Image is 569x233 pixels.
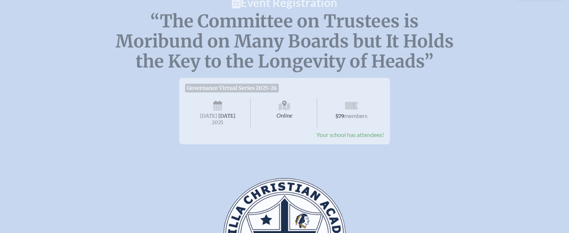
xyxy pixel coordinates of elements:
span: [DATE] [218,113,235,119]
span: Governance Virtual Series 2025-26 [185,84,279,92]
p: “The Committee on Trustees is Moribund on Many Boards but It Holds the Key to the Longevity of He... [91,11,478,72]
span: 2025 [191,120,244,125]
span: [DATE] [200,113,217,119]
span: Your school has attendees! [316,131,384,138]
span: Online [252,98,317,128]
span: $79 [335,113,344,119]
span: members [344,112,368,119]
